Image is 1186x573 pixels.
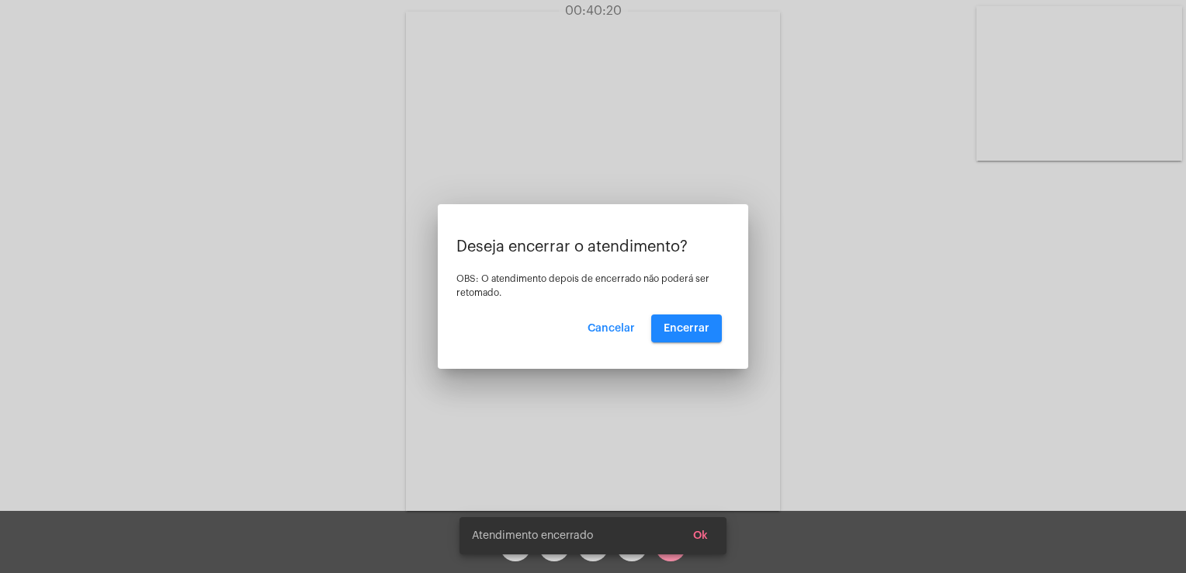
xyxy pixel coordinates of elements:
p: Deseja encerrar o atendimento? [456,238,730,255]
span: Encerrar [664,323,709,334]
span: OBS: O atendimento depois de encerrado não poderá ser retomado. [456,274,709,297]
button: Encerrar [651,314,722,342]
span: Ok [693,530,708,541]
span: Cancelar [588,323,635,334]
span: 00:40:20 [565,5,622,17]
button: Cancelar [575,314,647,342]
span: Atendimento encerrado [472,528,593,543]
